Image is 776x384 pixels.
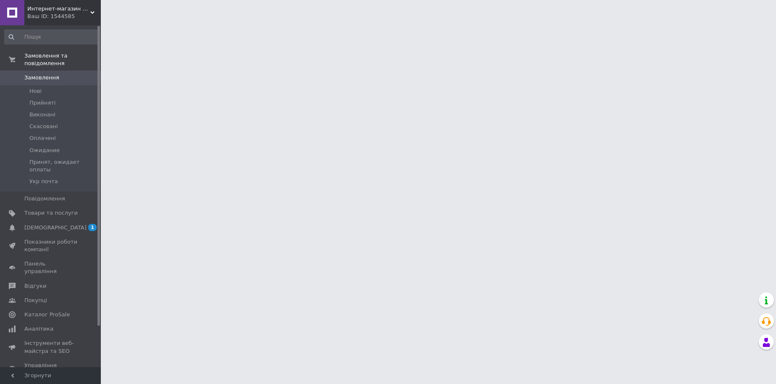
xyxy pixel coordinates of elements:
[24,282,46,290] span: Відгуки
[29,158,98,174] span: Принят, ожидает оплаты
[24,209,78,217] span: Товари та послуги
[29,134,56,142] span: Оплачені
[24,52,101,67] span: Замовлення та повідомлення
[24,311,70,318] span: Каталог ProSale
[29,99,55,107] span: Прийняті
[24,339,78,355] span: Інструменти веб-майстра та SEO
[29,111,55,118] span: Виконані
[4,29,99,45] input: Пошук
[24,224,87,231] span: [DEMOGRAPHIC_DATA]
[24,238,78,253] span: Показники роботи компанії
[29,147,60,154] span: Ожидание
[24,260,78,275] span: Панель управління
[24,325,53,333] span: Аналітика
[29,178,58,185] span: Укр почта
[27,5,90,13] span: Интернет-магазин "Lite Shop"
[88,224,97,231] span: 1
[27,13,101,20] div: Ваш ID: 1544585
[24,74,59,82] span: Замовлення
[24,297,47,304] span: Покупці
[29,87,42,95] span: Нові
[24,195,65,203] span: Повідомлення
[29,123,58,130] span: Скасовані
[24,362,78,377] span: Управління сайтом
